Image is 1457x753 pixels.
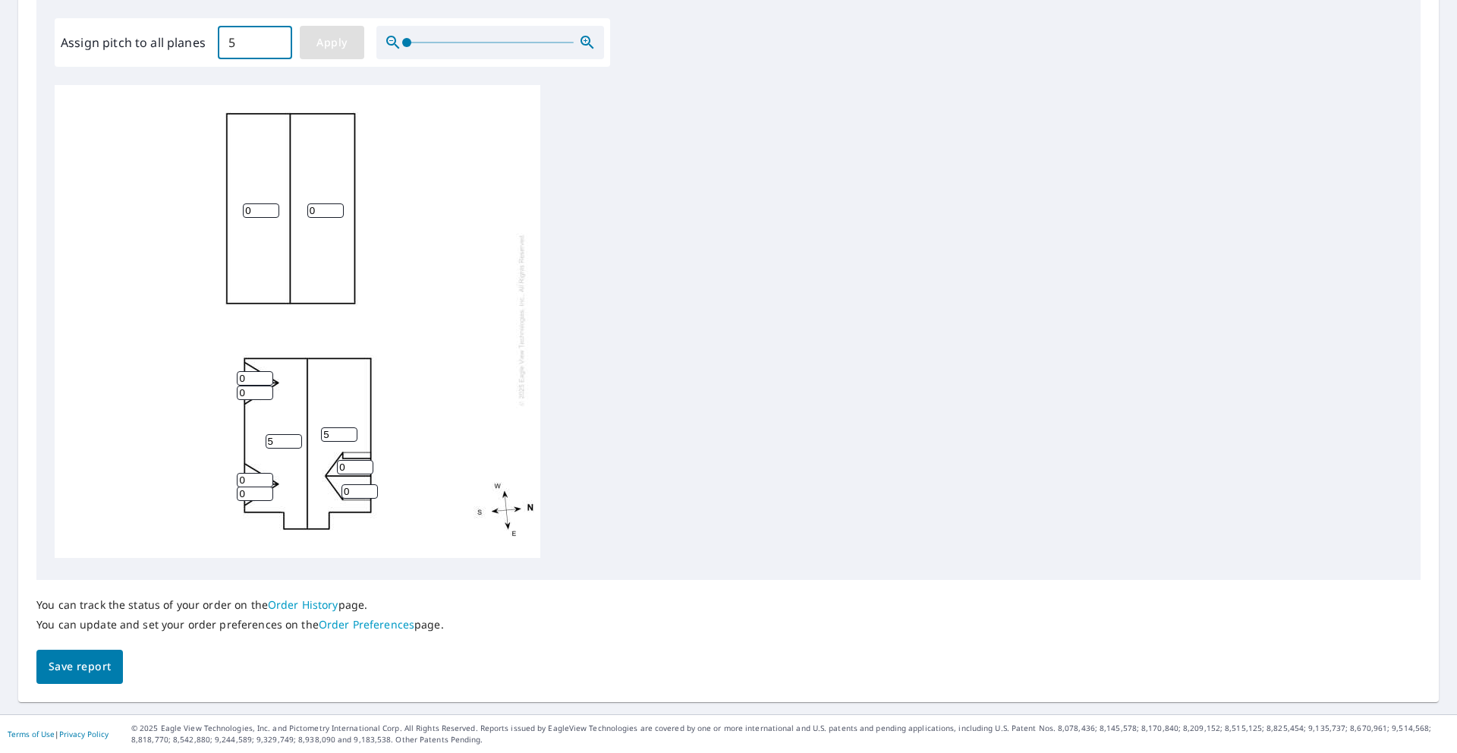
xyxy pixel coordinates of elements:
[59,729,109,739] a: Privacy Policy
[36,650,123,684] button: Save report
[218,21,292,64] input: 00.0
[131,723,1449,745] p: © 2025 Eagle View Technologies, Inc. and Pictometry International Corp. All Rights Reserved. Repo...
[312,33,352,52] span: Apply
[36,598,444,612] p: You can track the status of your order on the page.
[49,657,111,676] span: Save report
[300,26,364,59] button: Apply
[36,618,444,632] p: You can update and set your order preferences on the page.
[8,729,55,739] a: Terms of Use
[61,33,206,52] label: Assign pitch to all planes
[268,597,338,612] a: Order History
[8,729,109,739] p: |
[319,617,414,632] a: Order Preferences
